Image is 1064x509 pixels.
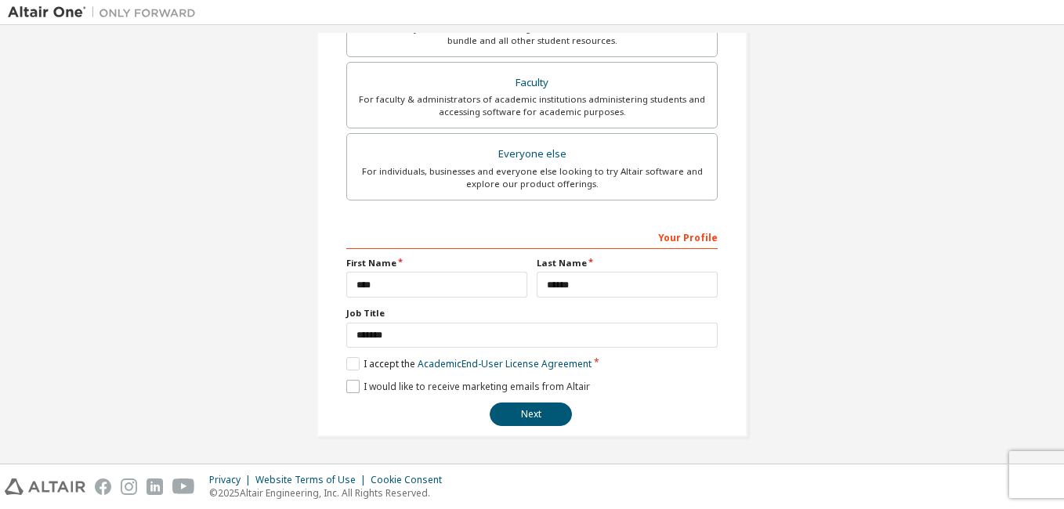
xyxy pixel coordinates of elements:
label: First Name [346,257,527,269]
img: altair_logo.svg [5,478,85,495]
p: © 2025 Altair Engineering, Inc. All Rights Reserved. [209,486,451,500]
label: I would like to receive marketing emails from Altair [346,380,590,393]
div: For individuals, businesses and everyone else looking to try Altair software and explore our prod... [356,165,708,190]
div: Privacy [209,474,255,486]
div: Website Terms of Use [255,474,371,486]
img: Altair One [8,5,204,20]
a: Academic End-User License Agreement [418,357,592,370]
img: linkedin.svg [147,478,163,495]
img: facebook.svg [95,478,111,495]
div: Faculty [356,72,708,94]
button: Next [490,403,572,426]
label: I accept the [346,357,592,370]
img: youtube.svg [172,478,195,495]
div: For currently enrolled students looking to access the free Altair Student Edition bundle and all ... [356,22,708,47]
label: Job Title [346,307,718,319]
div: Everyone else [356,143,708,165]
div: Cookie Consent [371,474,451,486]
img: instagram.svg [121,478,137,495]
div: Your Profile [346,224,718,249]
div: For faculty & administrators of academic institutions administering students and accessing softwa... [356,93,708,118]
label: Last Name [537,257,718,269]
